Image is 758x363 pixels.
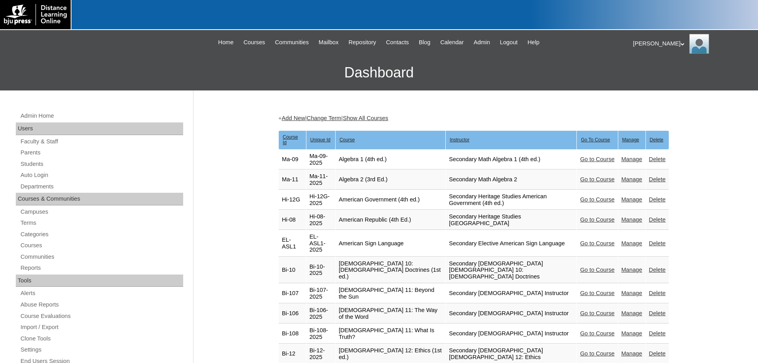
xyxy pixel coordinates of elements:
[386,38,409,47] span: Contacts
[580,267,614,273] a: Go to Course
[20,111,183,121] a: Admin Home
[621,216,642,223] a: Manage
[580,310,614,316] a: Go to Course
[580,176,614,182] a: Go to Course
[649,267,666,273] a: Delete
[580,196,614,203] a: Go to Course
[244,38,265,47] span: Courses
[580,240,614,246] a: Go to Course
[306,257,335,284] td: Bi-10-2025
[218,38,234,47] span: Home
[279,170,306,190] td: Ma-11
[16,193,183,205] div: Courses & Communities
[20,334,183,344] a: Clone Tools
[20,345,183,355] a: Settings
[16,275,183,287] div: Tools
[20,182,183,192] a: Departments
[446,210,576,230] td: Secondary Heritage Studies [GEOGRAPHIC_DATA]
[282,115,305,121] a: Add New
[336,230,445,257] td: American Sign Language
[279,324,306,344] td: Bi-108
[306,304,335,324] td: Bi-106-2025
[446,230,576,257] td: Secondary Elective American Sign Language
[20,311,183,321] a: Course Evaluations
[283,134,298,145] u: Course Id
[649,176,666,182] a: Delete
[306,230,335,257] td: EL-ASL1-2025
[649,156,666,162] a: Delete
[649,330,666,337] a: Delete
[20,263,183,273] a: Reports
[279,210,306,230] td: Hi-08
[315,38,343,47] a: Mailbox
[349,38,376,47] span: Repository
[240,38,269,47] a: Courses
[279,304,306,324] td: Bi-106
[581,137,610,143] u: Go To Course
[580,330,614,337] a: Go to Course
[621,330,642,337] a: Manage
[343,115,388,121] a: Show All Courses
[689,34,709,54] img: Pam Miller / Distance Learning Online Staff
[419,38,430,47] span: Blog
[382,38,413,47] a: Contacts
[336,324,445,344] td: [DEMOGRAPHIC_DATA] 11: What Is Truth?
[621,267,642,273] a: Manage
[279,230,306,257] td: EL-ASL1
[279,257,306,284] td: Bi-10
[446,257,576,284] td: Secondary [DEMOGRAPHIC_DATA] [DEMOGRAPHIC_DATA] 10: [DEMOGRAPHIC_DATA] Doctrines
[649,310,666,316] a: Delete
[446,284,576,303] td: Secondary [DEMOGRAPHIC_DATA] Instructor
[20,241,183,250] a: Courses
[446,170,576,190] td: Secondary Math Algebra 2
[415,38,434,47] a: Blog
[16,122,183,135] div: Users
[20,229,183,239] a: Categories
[306,210,335,230] td: Hi-08-2025
[310,137,330,143] u: Unique Id
[340,137,355,143] u: Course
[500,38,518,47] span: Logout
[279,284,306,303] td: Bi-107
[621,290,642,296] a: Manage
[336,210,445,230] td: American Republic (4th Ed.)
[580,350,614,357] a: Go to Course
[336,257,445,284] td: [DEMOGRAPHIC_DATA] 10: [DEMOGRAPHIC_DATA] Doctrines (1st ed.)
[649,196,666,203] a: Delete
[275,38,309,47] span: Communities
[446,324,576,344] td: Secondary [DEMOGRAPHIC_DATA] Instructor
[279,190,306,210] td: Hi-12G
[20,252,183,262] a: Communities
[446,190,576,210] td: Secondary Heritage Studies American Government (4th ed.)
[20,207,183,217] a: Campuses
[306,150,335,169] td: Ma-09-2025
[336,304,445,324] td: [DEMOGRAPHIC_DATA] 11: The Way of the Word
[336,170,445,190] td: Algebra 2 (3rd Ed.)
[307,115,341,121] a: Change Term
[621,310,642,316] a: Manage
[622,137,639,143] u: Manage
[336,150,445,169] td: Algebra 1 (4th ed.)
[446,150,576,169] td: Secondary Math Algebra 1 (4th ed.)
[649,216,666,223] a: Delete
[306,190,335,210] td: Hi-12G-2025
[633,34,750,54] div: [PERSON_NAME]
[470,38,494,47] a: Admin
[450,137,469,143] u: Instructor
[271,38,313,47] a: Communities
[20,322,183,332] a: Import / Export
[20,137,183,147] a: Faculty & Staff
[621,196,642,203] a: Manage
[496,38,522,47] a: Logout
[20,288,183,298] a: Alerts
[279,150,306,169] td: Ma-09
[527,38,539,47] span: Help
[20,300,183,310] a: Abuse Reports
[580,216,614,223] a: Go to Course
[306,284,335,303] td: Bi-107-2025
[649,350,666,357] a: Delete
[319,38,339,47] span: Mailbox
[20,148,183,158] a: Parents
[336,284,445,303] td: [DEMOGRAPHIC_DATA] 11: Beyond the Sun
[278,114,669,122] div: + | |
